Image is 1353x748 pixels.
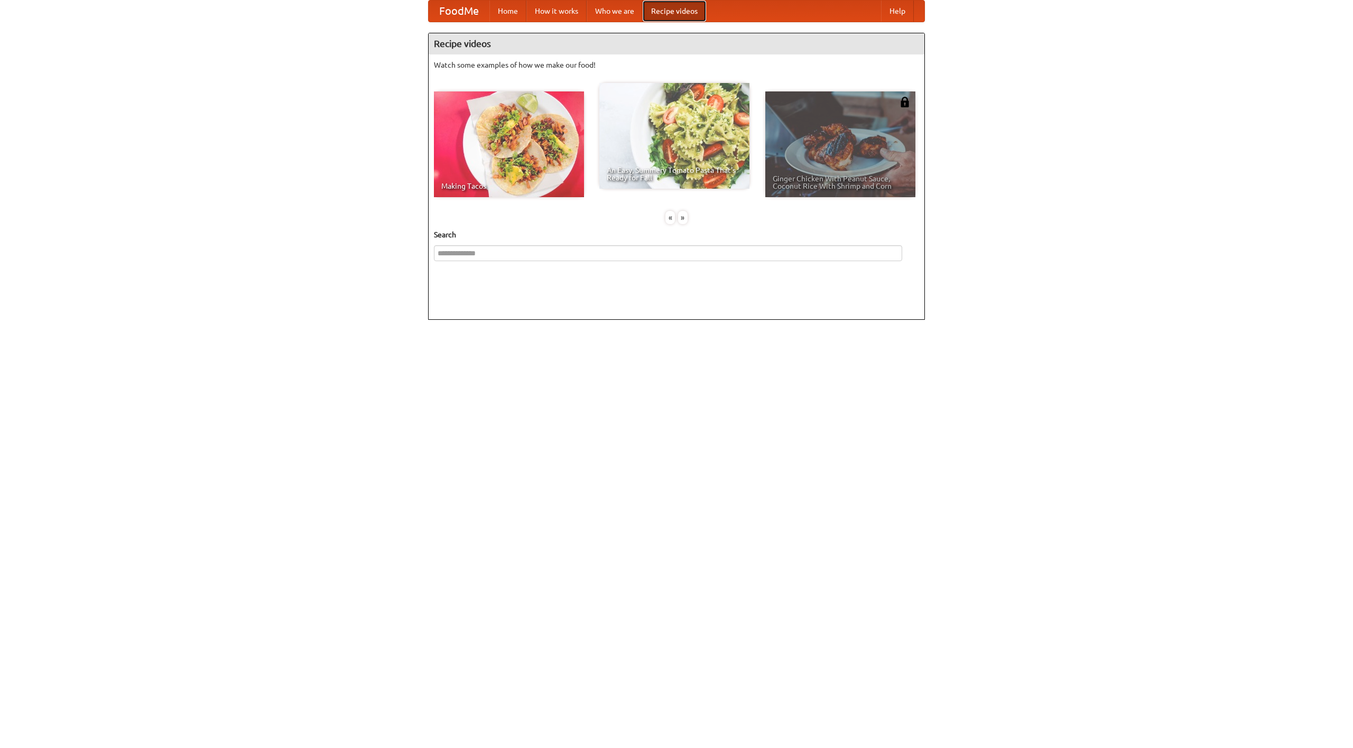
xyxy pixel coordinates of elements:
a: Recipe videos [643,1,706,22]
a: Help [881,1,914,22]
span: An Easy, Summery Tomato Pasta That's Ready for Fall [607,167,742,181]
img: 483408.png [900,97,910,107]
p: Watch some examples of how we make our food! [434,60,919,70]
div: « [665,211,675,224]
a: FoodMe [429,1,489,22]
h5: Search [434,229,919,240]
div: » [678,211,688,224]
a: How it works [526,1,587,22]
h4: Recipe videos [429,33,924,54]
a: Home [489,1,526,22]
a: An Easy, Summery Tomato Pasta That's Ready for Fall [599,83,749,189]
a: Who we are [587,1,643,22]
span: Making Tacos [441,182,577,190]
a: Making Tacos [434,91,584,197]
